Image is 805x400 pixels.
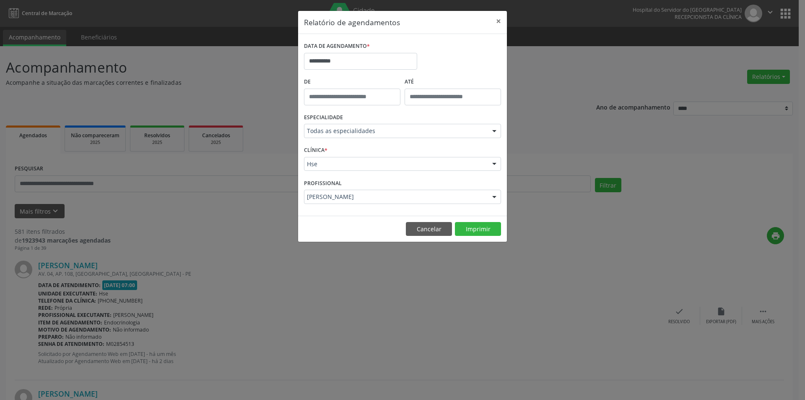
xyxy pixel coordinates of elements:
label: PROFISSIONAL [304,177,342,190]
button: Close [490,11,507,31]
label: ATÉ [405,76,501,89]
label: CLÍNICA [304,144,327,157]
button: Cancelar [406,222,452,236]
h5: Relatório de agendamentos [304,17,400,28]
span: Hse [307,160,484,168]
span: [PERSON_NAME] [307,193,484,201]
button: Imprimir [455,222,501,236]
label: De [304,76,400,89]
label: ESPECIALIDADE [304,111,343,124]
span: Todas as especialidades [307,127,484,135]
label: DATA DE AGENDAMENTO [304,40,370,53]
